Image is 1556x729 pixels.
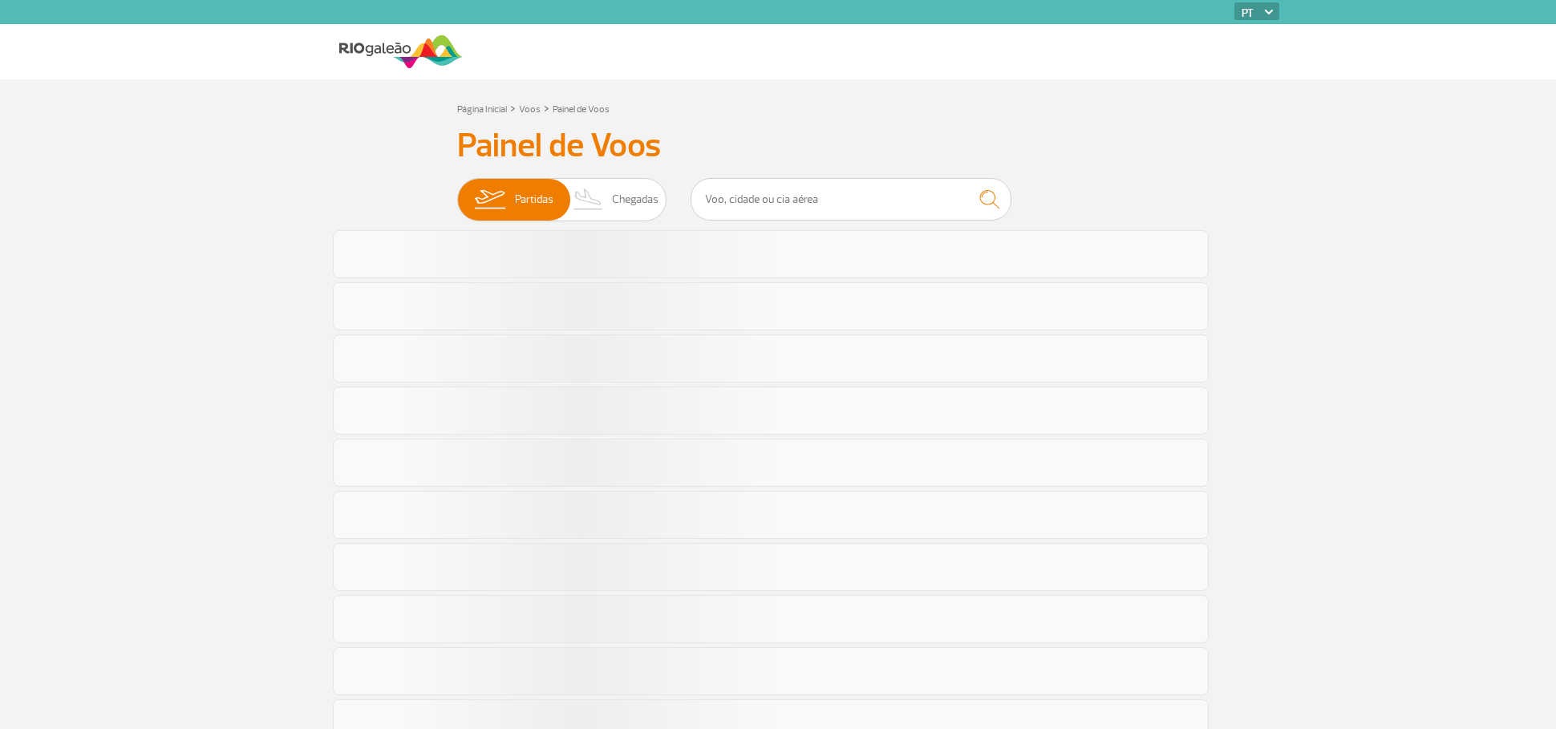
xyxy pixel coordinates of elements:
[612,179,658,221] span: Chegadas
[457,126,1099,166] h3: Painel de Voos
[457,103,507,115] a: Página Inicial
[553,103,610,115] a: Painel de Voos
[515,179,553,221] span: Partidas
[565,179,612,221] img: slider-desembarque
[464,179,515,221] img: slider-embarque
[544,99,549,117] a: >
[510,99,516,117] a: >
[519,103,541,115] a: Voos
[691,178,1011,221] input: Voo, cidade ou cia aérea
